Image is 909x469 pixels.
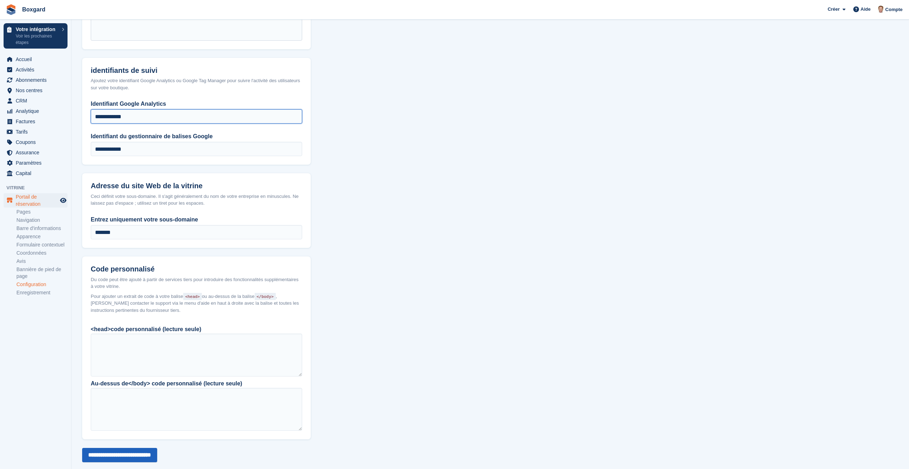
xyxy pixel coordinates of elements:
a: Formulaire contextuel [16,241,68,248]
p: Votre intégration [16,27,58,32]
span: CRM [16,96,59,106]
a: Configuration [16,281,68,288]
a: Coordonnées [16,250,68,256]
span: Tarifs [16,127,59,137]
span: Factures [16,116,59,126]
div: Du code peut être ajouté à partir de services tiers pour introduire des fonctionnalités supplémen... [91,276,302,290]
a: Enregistrement [16,289,68,296]
a: Pages [16,209,68,215]
a: menu [4,65,68,75]
a: Boutique d'aperçu [59,196,68,205]
code: <head> [183,293,202,300]
a: menu [4,193,68,208]
div: Ceci définit votre sous-domaine. Il s'agit généralement du nom de votre entreprise en minuscules.... [91,193,302,207]
span: Compte [885,6,903,13]
span: Analytique [16,106,59,116]
span: Créer [828,6,840,13]
p: Voir les prochaines étapes [16,33,58,46]
a: menu [4,148,68,158]
span: Capital [16,168,59,178]
a: menu [4,137,68,147]
label: Identifiant du gestionnaire de balises Google [91,132,302,141]
a: menu [4,127,68,137]
h2: identifiants de suivi [91,66,302,75]
span: Portail de réservation [16,193,59,208]
span: Assurance [16,148,59,158]
span: Pour ajouter un extrait de code à votre balise ou au-dessus de la balise , [PERSON_NAME] contacte... [91,293,302,314]
a: Avis [16,258,68,265]
h2: Adresse du site Web de la vitrine [91,182,302,190]
a: menu [4,158,68,168]
a: Barre d'informations [16,225,68,232]
img: stora-icon-8386f47178a22dfd0bd8f6a31ec36ba5ce8667c1dd55bd0f319d3a0aa187defe.svg [6,4,16,15]
span: Activités [16,65,59,75]
span: Paramètres [16,158,59,168]
span: Coupons [16,137,59,147]
span: Nos centres [16,85,59,95]
a: menu [4,168,68,178]
a: Navigation [16,217,68,224]
div: Ajoutez votre identifiant Google Analytics ou Google Tag Manager pour suivre l'activité des utili... [91,77,302,91]
a: Apparence [16,233,68,240]
a: Votre intégration Voir les prochaines étapes [4,23,68,49]
a: Bannière de pied de page [16,266,68,280]
a: menu [4,54,68,64]
a: menu [4,116,68,126]
a: menu [4,106,68,116]
div: Au-dessus de</body> code personnalisé (lecture seule) [91,379,302,388]
code: </body> [255,293,276,300]
span: Accueil [16,54,59,64]
a: Boxgard [19,4,48,15]
a: menu [4,75,68,85]
img: Alban Mackay [877,6,884,13]
label: Entrez uniquement votre sous-domaine [91,215,302,224]
span: Abonnements [16,75,59,85]
h2: Code personnalisé [91,265,302,273]
span: Vitrine [6,184,71,191]
div: <head>code personnalisé (lecture seule) [91,325,302,334]
span: Aide [860,6,870,13]
a: menu [4,96,68,106]
a: menu [4,85,68,95]
label: Identifiant Google Analytics [91,100,302,108]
